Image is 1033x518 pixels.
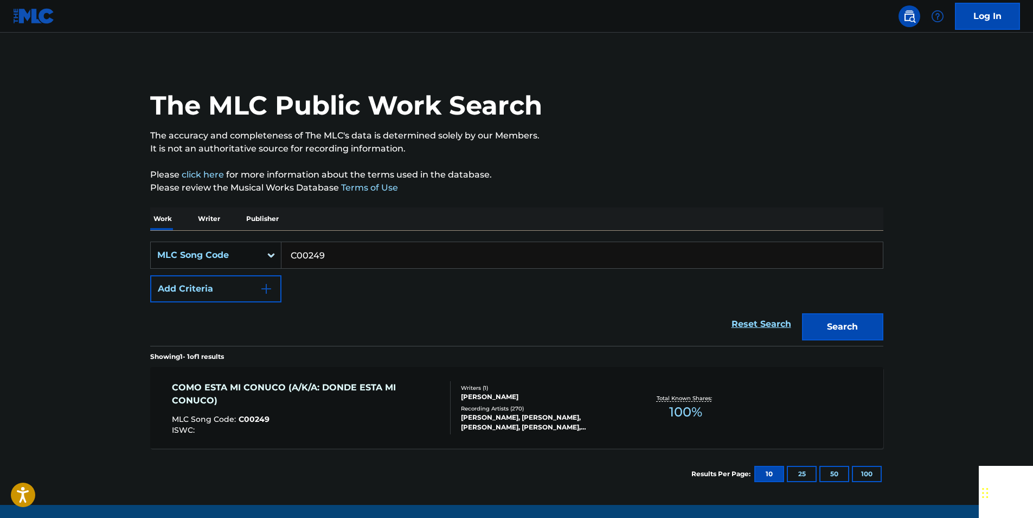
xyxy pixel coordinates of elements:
[260,282,273,295] img: 9d2ae6d4665cec9f34b9.svg
[802,313,883,340] button: Search
[243,207,282,230] p: Publisher
[172,414,239,424] span: MLC Song Code :
[461,384,625,392] div: Writers ( 1 )
[150,242,883,346] form: Search Form
[182,169,224,180] a: click here
[979,466,1033,518] iframe: Chat Widget
[726,312,797,336] a: Reset Search
[669,402,702,422] span: 100 %
[13,8,55,24] img: MLC Logo
[461,392,625,402] div: [PERSON_NAME]
[150,181,883,194] p: Please review the Musical Works Database
[339,182,398,193] a: Terms of Use
[150,367,883,448] a: COMO ESTA MI CONUCO (A/K/A: DONDE ESTA MI CONUCO)MLC Song Code:C00249ISWC:Writers (1)[PERSON_NAME...
[852,466,882,482] button: 100
[150,352,224,362] p: Showing 1 - 1 of 1 results
[150,129,883,142] p: The accuracy and completeness of The MLC's data is determined solely by our Members.
[931,10,944,23] img: help
[150,275,281,302] button: Add Criteria
[955,3,1020,30] a: Log In
[150,168,883,181] p: Please for more information about the terms used in the database.
[195,207,223,230] p: Writer
[172,425,197,435] span: ISWC :
[157,249,255,262] div: MLC Song Code
[172,381,441,407] div: COMO ESTA MI CONUCO (A/K/A: DONDE ESTA MI CONUCO)
[461,413,625,432] div: [PERSON_NAME], [PERSON_NAME], [PERSON_NAME], [PERSON_NAME], [PERSON_NAME]
[982,477,989,509] div: Drag
[899,5,920,27] a: Public Search
[819,466,849,482] button: 50
[691,469,753,479] p: Results Per Page:
[927,5,948,27] div: Help
[239,414,270,424] span: C00249
[787,466,817,482] button: 25
[150,207,175,230] p: Work
[903,10,916,23] img: search
[150,89,542,122] h1: The MLC Public Work Search
[657,394,715,402] p: Total Known Shares:
[150,142,883,155] p: It is not an authoritative source for recording information.
[461,405,625,413] div: Recording Artists ( 270 )
[754,466,784,482] button: 10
